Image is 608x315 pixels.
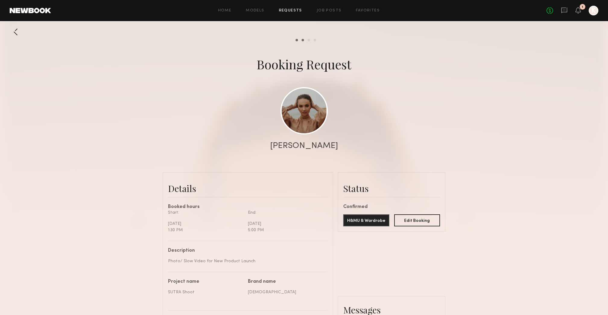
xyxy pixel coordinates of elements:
[248,289,323,295] div: [DEMOGRAPHIC_DATA]
[246,9,264,13] a: Models
[168,182,328,194] div: Details
[248,279,323,284] div: Brand name
[343,182,440,194] div: Status
[270,142,338,150] div: [PERSON_NAME]
[168,248,323,253] div: Description
[582,5,583,9] div: 1
[168,221,243,227] div: [DATE]
[168,279,243,284] div: Project name
[394,214,440,226] button: Edit Booking
[257,56,351,73] div: Booking Request
[168,227,243,233] div: 1:30 PM
[356,9,380,13] a: Favorites
[589,6,598,15] a: K
[279,9,302,13] a: Requests
[168,289,243,295] div: SUTRA Shoot
[248,209,323,216] div: End:
[248,221,323,227] div: [DATE]
[218,9,232,13] a: Home
[168,209,243,216] div: Start:
[168,205,328,209] div: Booked hours
[343,205,440,209] div: Confirmed
[168,258,323,264] div: Photo/ Slow Video for New Product Launch
[248,227,323,233] div: 5:00 PM
[317,9,342,13] a: Job Posts
[343,214,389,226] button: H&MU & Wardrobe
